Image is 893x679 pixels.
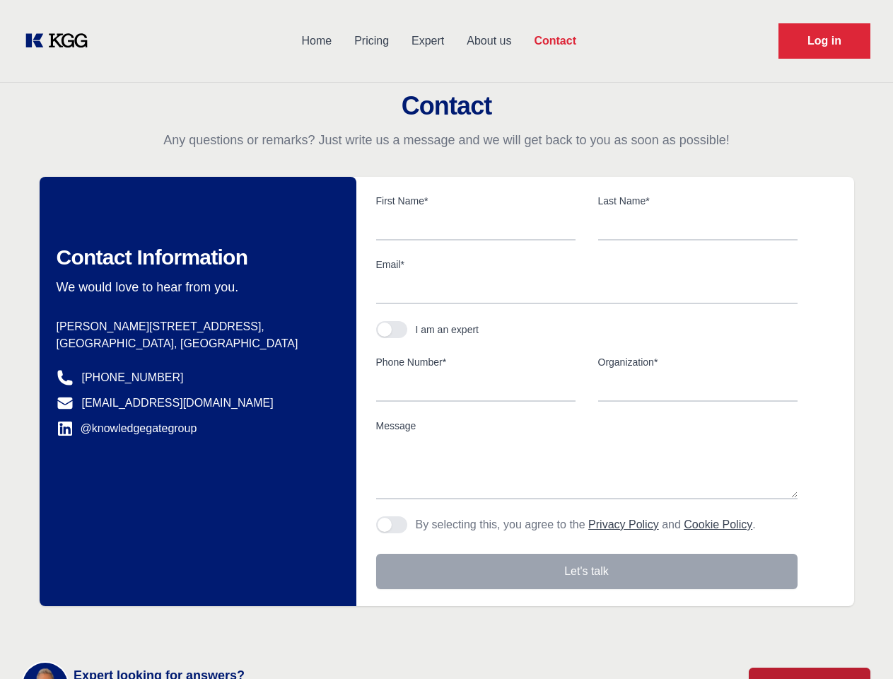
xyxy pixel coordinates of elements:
a: Home [290,23,343,59]
p: By selecting this, you agree to the and . [416,516,756,533]
a: KOL Knowledge Platform: Talk to Key External Experts (KEE) [23,30,99,52]
label: First Name* [376,194,576,208]
label: Organization* [598,355,798,369]
label: Last Name* [598,194,798,208]
h2: Contact [17,92,876,120]
p: [GEOGRAPHIC_DATA], [GEOGRAPHIC_DATA] [57,335,334,352]
a: Request Demo [778,23,870,59]
a: @knowledgegategroup [57,420,197,437]
label: Phone Number* [376,355,576,369]
a: Contact [523,23,588,59]
a: [PHONE_NUMBER] [82,369,184,386]
a: Privacy Policy [588,518,659,530]
a: Expert [400,23,455,59]
a: About us [455,23,523,59]
p: [PERSON_NAME][STREET_ADDRESS], [57,318,334,335]
a: [EMAIL_ADDRESS][DOMAIN_NAME] [82,395,274,412]
iframe: Chat Widget [822,611,893,679]
label: Message [376,419,798,433]
label: Email* [376,257,798,272]
div: I am an expert [416,323,479,337]
a: Cookie Policy [684,518,752,530]
a: Pricing [343,23,400,59]
p: We would love to hear from you. [57,279,334,296]
h2: Contact Information [57,245,334,270]
p: Any questions or remarks? Just write us a message and we will get back to you as soon as possible! [17,132,876,149]
button: Let's talk [376,554,798,589]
